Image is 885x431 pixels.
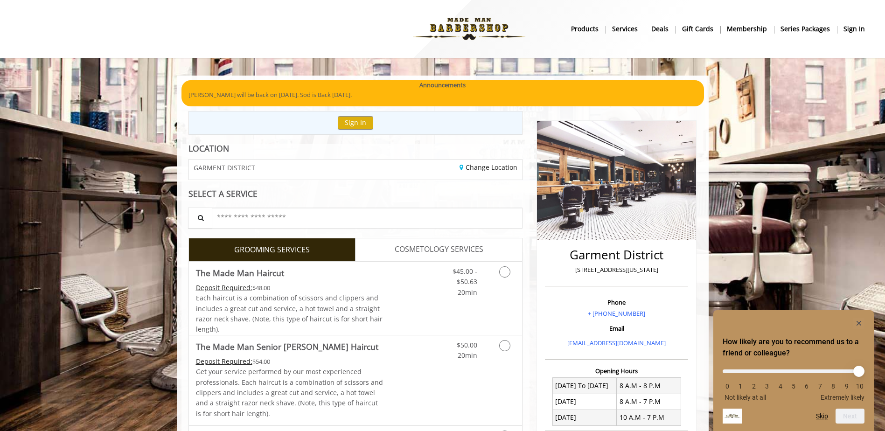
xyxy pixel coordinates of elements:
span: 20min [458,288,477,297]
a: Series packagesSeries packages [774,22,837,35]
button: Hide survey [853,318,864,329]
a: Productsproducts [564,22,606,35]
b: LOCATION [188,143,229,154]
li: 2 [749,382,759,390]
span: GROOMING SERVICES [234,244,310,256]
div: How likely are you to recommend us to a friend or colleague? Select an option from 0 to 10, with ... [723,318,864,424]
span: COSMETOLOGY SERVICES [395,243,483,256]
button: Next question [836,409,864,424]
button: Sign In [338,116,373,130]
b: The Made Man Haircut [196,266,284,279]
span: This service needs some Advance to be paid before we block your appointment [196,357,252,366]
div: How likely are you to recommend us to a friend or colleague? Select an option from 0 to 10, with ... [723,362,864,401]
b: Services [612,24,638,34]
b: Series packages [780,24,830,34]
li: 1 [736,382,745,390]
h2: How likely are you to recommend us to a friend or colleague? Select an option from 0 to 10, with ... [723,336,864,359]
td: [DATE] [552,410,617,425]
b: products [571,24,599,34]
b: gift cards [682,24,713,34]
span: This service needs some Advance to be paid before we block your appointment [196,283,252,292]
div: $54.00 [196,356,383,367]
span: 20min [458,351,477,360]
span: GARMENT DISTRICT [194,164,255,171]
b: sign in [843,24,865,34]
span: Each haircut is a combination of scissors and clippers and includes a great cut and service, a ho... [196,293,383,334]
span: $50.00 [457,341,477,349]
a: Change Location [460,163,517,172]
a: sign insign in [837,22,871,35]
h3: Opening Hours [545,368,688,374]
li: 0 [723,382,732,390]
h3: Email [547,325,686,332]
button: Skip [816,412,828,420]
a: DealsDeals [645,22,676,35]
td: [DATE] [552,394,617,410]
b: Announcements [419,80,466,90]
img: Made Man Barbershop logo [405,3,533,55]
td: 8 A.M - 8 P.M [617,378,681,394]
a: + [PHONE_NUMBER] [588,309,645,318]
li: 8 [829,382,838,390]
span: Not likely at all [725,394,766,401]
p: [STREET_ADDRESS][US_STATE] [547,265,686,275]
li: 9 [842,382,851,390]
li: 7 [815,382,825,390]
li: 6 [802,382,811,390]
a: Gift cardsgift cards [676,22,720,35]
h3: Phone [547,299,686,306]
span: Extremely likely [821,394,864,401]
b: The Made Man Senior [PERSON_NAME] Haircut [196,340,378,353]
h2: Garment District [547,248,686,262]
a: ServicesServices [606,22,645,35]
td: [DATE] To [DATE] [552,378,617,394]
div: $48.00 [196,283,383,293]
p: Get your service performed by our most experienced professionals. Each haircut is a combination o... [196,367,383,419]
td: 10 A.M - 7 P.M [617,410,681,425]
button: Service Search [188,208,212,229]
a: MembershipMembership [720,22,774,35]
b: Membership [727,24,767,34]
li: 3 [762,382,772,390]
li: 10 [855,382,864,390]
span: $45.00 - $50.63 [453,267,477,286]
li: 4 [776,382,785,390]
a: [EMAIL_ADDRESS][DOMAIN_NAME] [567,339,666,347]
div: SELECT A SERVICE [188,189,523,198]
td: 8 A.M - 7 P.M [617,394,681,410]
p: [PERSON_NAME] will be back on [DATE]. Sod is Back [DATE]. [188,90,697,100]
b: Deals [651,24,669,34]
li: 5 [789,382,798,390]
